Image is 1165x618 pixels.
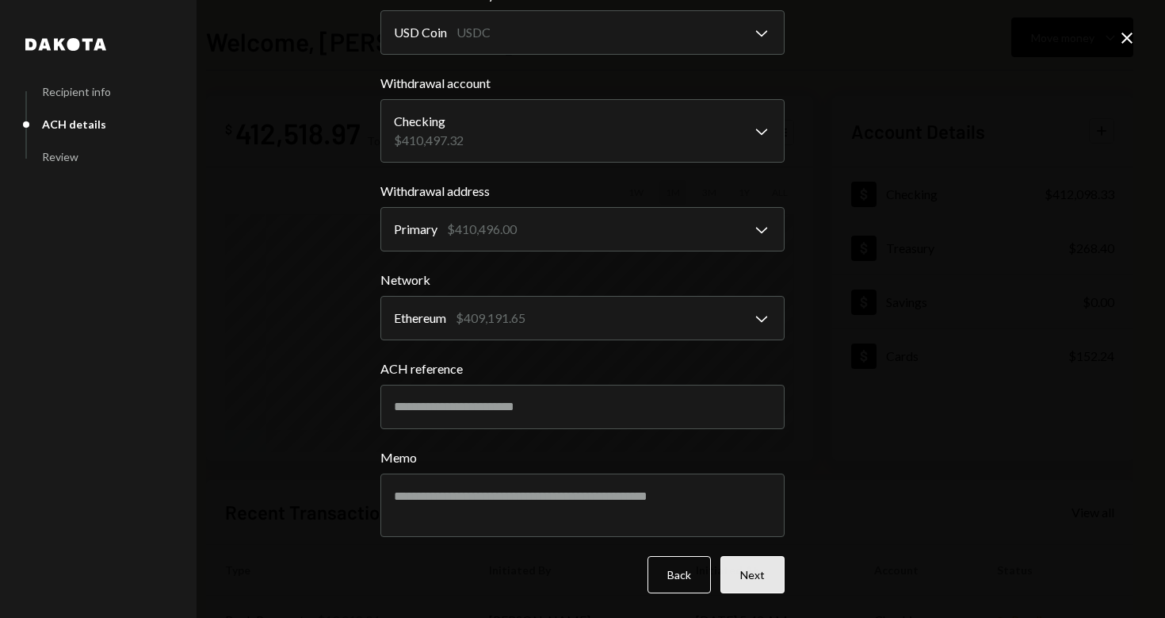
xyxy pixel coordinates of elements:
[42,150,78,163] div: Review
[647,556,711,593] button: Back
[720,556,785,593] button: Next
[380,296,785,340] button: Network
[380,74,785,93] label: Withdrawal account
[380,10,785,55] button: Withdrawal currency
[380,207,785,251] button: Withdrawal address
[42,85,111,98] div: Recipient info
[380,359,785,378] label: ACH reference
[447,220,517,239] div: $410,496.00
[380,182,785,201] label: Withdrawal address
[380,271,785,290] label: Network
[380,448,785,467] label: Memo
[456,309,525,328] div: $409,191.65
[456,23,491,42] div: USDC
[380,99,785,163] button: Withdrawal account
[42,117,106,131] div: ACH details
